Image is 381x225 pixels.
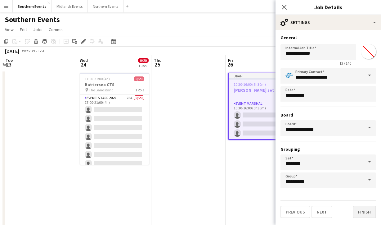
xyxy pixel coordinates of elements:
[5,27,14,32] span: View
[80,82,149,87] h3: Battersea CTS
[5,48,19,54] div: [DATE]
[280,146,376,152] h3: Grouping
[13,0,52,12] button: Southern Events
[46,25,65,34] a: Comms
[234,82,266,87] span: 10:30-16:00 (5h30m)
[229,87,297,93] h3: [PERSON_NAME] set up
[138,63,148,68] div: 1 Job
[276,3,381,11] h3: Job Details
[280,206,310,218] button: Previous
[88,0,123,12] button: Northern Events
[52,0,88,12] button: Midlands Events
[85,76,110,81] span: 17:00-21:00 (4h)
[353,206,376,218] button: Finish
[5,61,13,68] span: 23
[334,61,356,66] span: 13 / 140
[79,61,88,68] span: 24
[153,61,162,68] span: 25
[135,88,144,92] span: 1 Role
[2,25,16,34] a: View
[31,25,45,34] a: Jobs
[229,100,297,139] app-card-role: Event Marshal0/310:30-16:00 (5h30m)
[280,112,376,118] h3: Board
[228,57,233,63] span: Fri
[80,57,88,63] span: Wed
[154,57,162,63] span: Thu
[17,25,29,34] a: Edit
[280,35,376,40] h3: General
[134,76,144,81] span: 0/20
[20,27,27,32] span: Edit
[6,57,13,63] span: Tue
[228,73,298,140] app-job-card: Draft10:30-16:00 (5h30m)0/3[PERSON_NAME] set up1 RoleEvent Marshal0/310:30-16:00 (5h30m)
[5,15,60,24] h1: Southern Events
[49,27,63,32] span: Comms
[312,206,332,218] button: Next
[20,48,36,53] span: Week 39
[89,88,114,92] span: The Bandstand
[138,58,149,63] span: 0/20
[38,48,45,53] div: BST
[276,15,381,30] div: Settings
[33,27,43,32] span: Jobs
[229,73,297,78] div: Draft
[227,61,233,68] span: 26
[80,73,149,165] app-job-card: 17:00-21:00 (4h)0/20Battersea CTS The Bandstand1 RoleEvent Staff 202578A0/2017:00-21:00 (4h)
